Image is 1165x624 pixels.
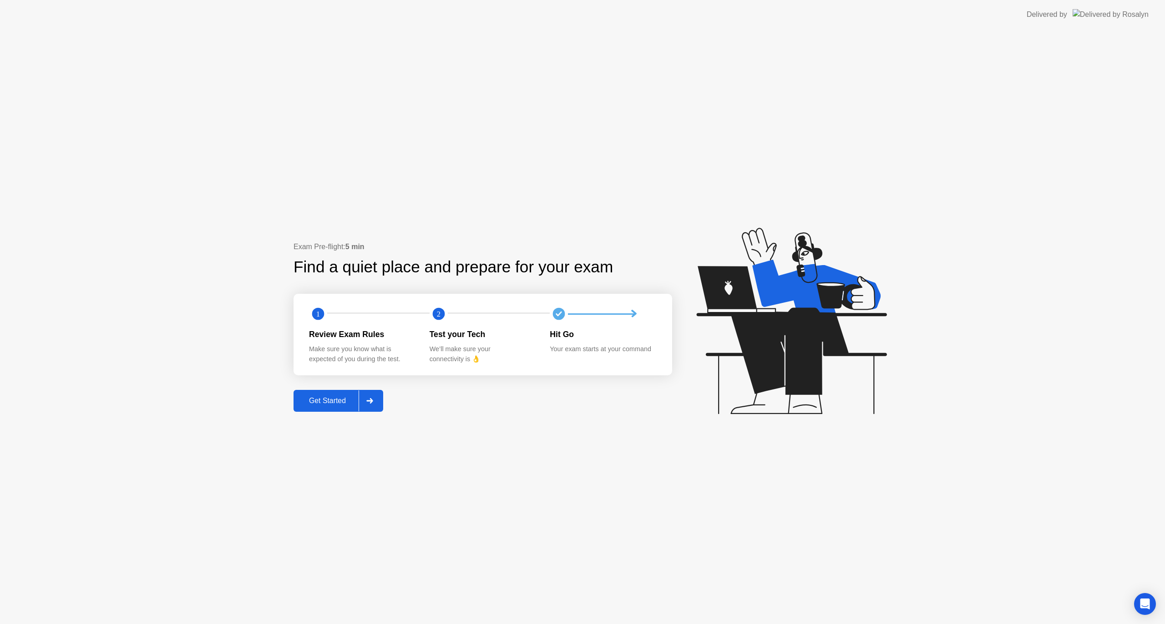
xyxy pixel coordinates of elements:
[437,310,441,318] text: 2
[430,344,536,364] div: We’ll make sure your connectivity is 👌
[294,390,383,412] button: Get Started
[345,243,365,251] b: 5 min
[430,328,536,340] div: Test your Tech
[1134,593,1156,615] div: Open Intercom Messenger
[1073,9,1149,20] img: Delivered by Rosalyn
[294,255,614,279] div: Find a quiet place and prepare for your exam
[309,344,415,364] div: Make sure you know what is expected of you during the test.
[550,328,656,340] div: Hit Go
[296,397,359,405] div: Get Started
[309,328,415,340] div: Review Exam Rules
[316,310,320,318] text: 1
[294,241,672,252] div: Exam Pre-flight:
[550,344,656,354] div: Your exam starts at your command
[1027,9,1067,20] div: Delivered by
